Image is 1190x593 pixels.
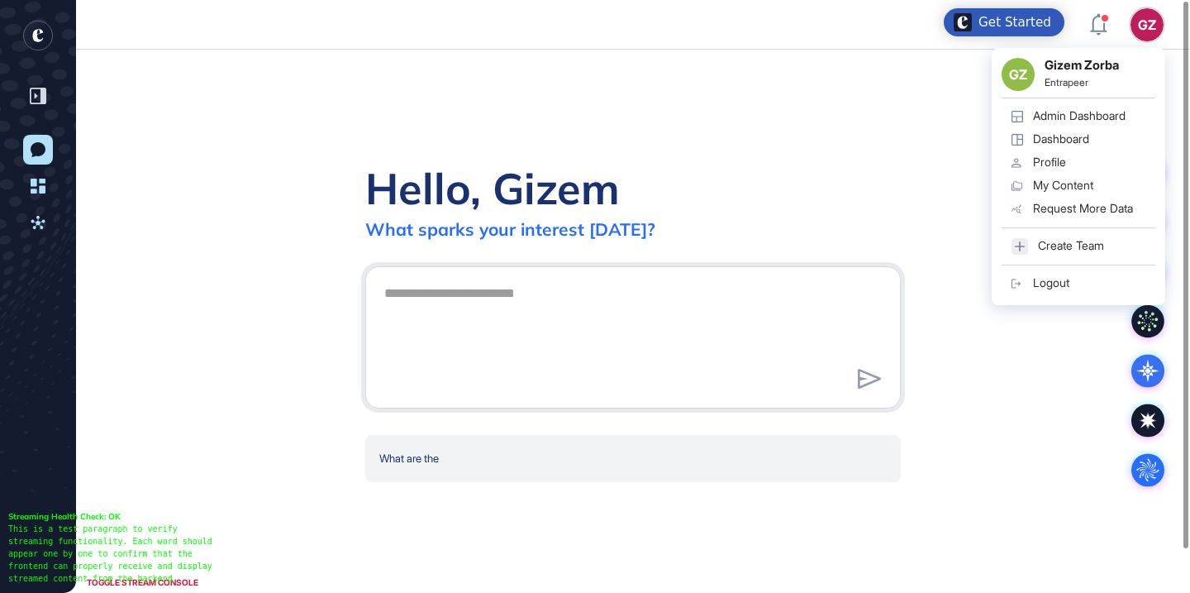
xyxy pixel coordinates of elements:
button: GZ [1130,8,1164,41]
div: Open Get Started checklist [944,8,1064,36]
div: Get Started [978,14,1051,31]
div: entrapeer-logo [23,21,53,50]
div: Hello, Gizem [365,161,620,215]
div: TOGGLE STREAM CONSOLE [83,572,202,593]
img: launcher-image-alternative-text [954,13,972,31]
div: What are the [365,435,901,482]
div: What sparks your interest [DATE]? [365,218,655,240]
